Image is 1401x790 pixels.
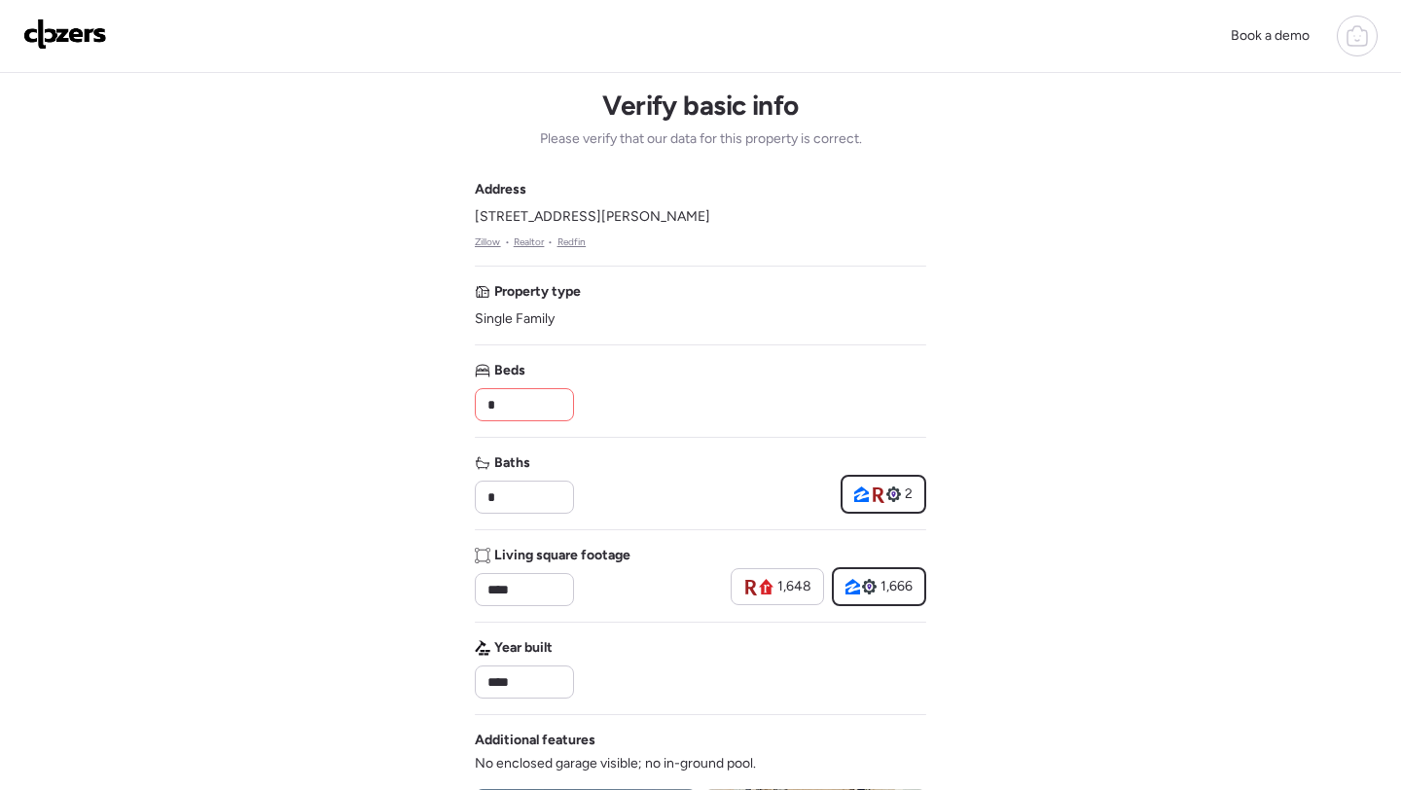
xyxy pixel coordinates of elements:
span: Living square footage [494,546,630,565]
span: 2 [905,485,913,504]
span: Baths [494,453,530,473]
span: Single Family [475,309,555,329]
span: Beds [494,361,525,380]
h1: Verify basic info [602,89,798,122]
span: Book a demo [1231,27,1310,44]
a: Redfin [557,234,587,250]
span: 1,648 [777,577,811,596]
span: Please verify that our data for this property is correct. [540,129,862,149]
span: No enclosed garage visible; no in-ground pool. [475,754,756,773]
span: Address [475,180,526,199]
span: [STREET_ADDRESS][PERSON_NAME] [475,207,710,227]
span: • [548,234,553,250]
a: Realtor [514,234,545,250]
span: • [505,234,510,250]
span: Additional features [475,731,595,750]
a: Zillow [475,234,501,250]
img: Logo [23,18,107,50]
span: 1,666 [880,577,913,596]
span: Year built [494,638,553,658]
span: Property type [494,282,581,302]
